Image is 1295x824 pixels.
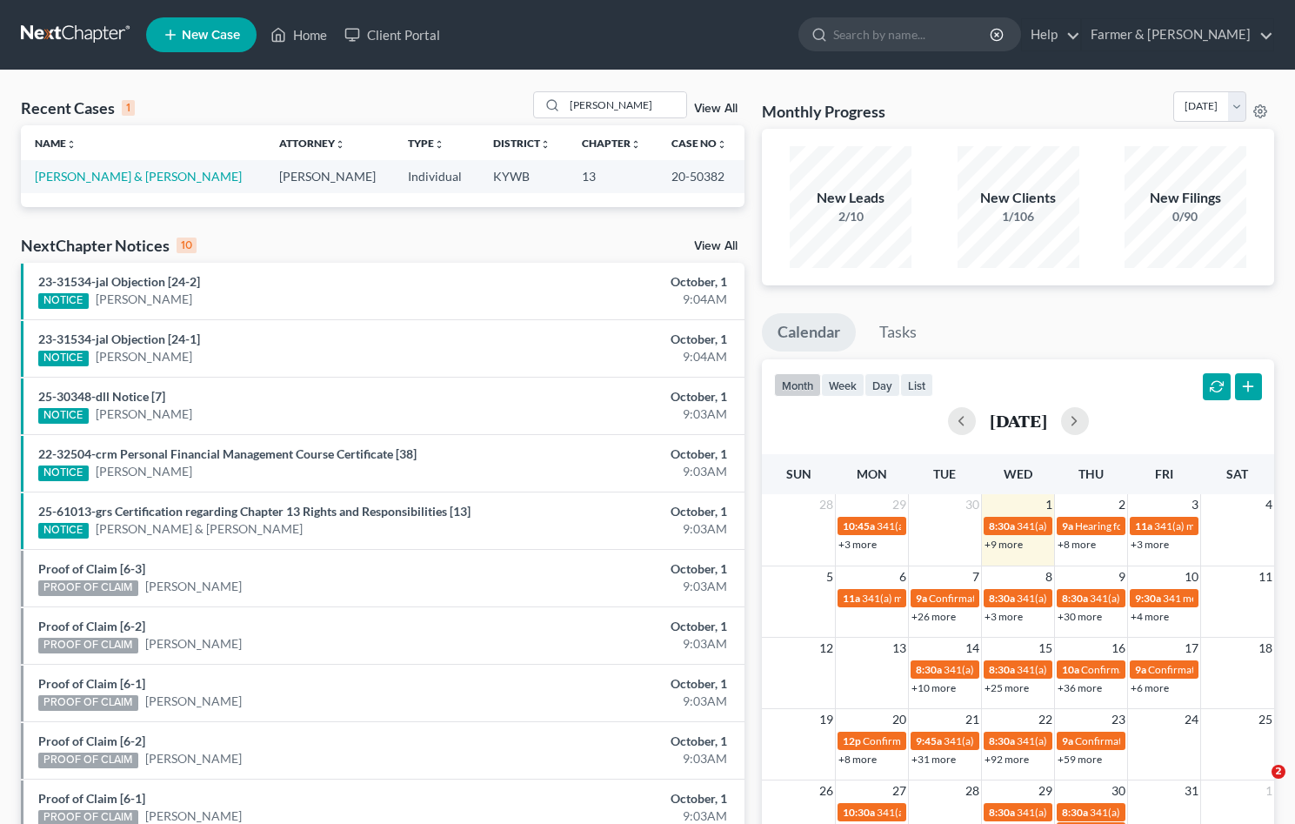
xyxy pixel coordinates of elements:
div: October, 1 [509,675,727,693]
span: Confirmation hearing for [PERSON_NAME] & [PERSON_NAME] [863,734,1152,747]
span: Tue [933,466,956,481]
span: 341(a) meeting for [PERSON_NAME] [1017,663,1185,676]
a: +3 more [838,538,877,551]
td: [PERSON_NAME] [265,160,395,192]
span: 25 [1257,709,1274,730]
span: 8 [1044,566,1054,587]
div: 9:03AM [509,635,727,653]
span: Sat [1226,466,1248,481]
span: 2 [1117,494,1127,515]
i: unfold_more [540,139,551,150]
span: 341(a) meeting for [PERSON_NAME] [1017,592,1185,605]
a: View All [694,240,738,252]
a: 25-30348-dll Notice [7] [38,389,165,404]
a: +3 more [1131,538,1169,551]
span: 9:30a [1135,592,1161,605]
i: unfold_more [66,139,77,150]
span: 15 [1037,638,1054,659]
a: +8 more [1058,538,1096,551]
div: New Filings [1125,188,1246,208]
a: [PERSON_NAME] [145,750,242,767]
a: [PERSON_NAME] [96,463,192,480]
span: 21 [964,709,981,730]
div: PROOF OF CLAIM [38,638,138,653]
div: 9:03AM [509,463,727,480]
a: +59 more [1058,753,1102,766]
div: October, 1 [509,273,727,291]
h2: [DATE] [990,412,1047,430]
div: NextChapter Notices [21,235,197,256]
span: 18 [1257,638,1274,659]
a: Proof of Claim [6-2] [38,619,145,633]
div: October, 1 [509,733,727,750]
div: 9:03AM [509,520,727,538]
div: NOTICE [38,408,89,424]
a: +25 more [985,681,1029,694]
button: list [900,373,933,397]
a: +31 more [911,753,956,766]
span: 341(a) meeting for [PERSON_NAME] [877,806,1045,819]
i: unfold_more [434,139,444,150]
a: Nameunfold_more [35,137,77,150]
div: NOTICE [38,523,89,539]
span: 341(a) meeting for [PERSON_NAME] [944,663,1111,676]
span: 8:30a [989,519,1015,533]
a: Tasks [864,313,932,352]
div: October, 1 [509,331,727,348]
input: Search by name... [564,92,686,117]
div: October, 1 [509,503,727,520]
div: October, 1 [509,618,727,635]
span: 7 [971,566,981,587]
span: 27 [891,780,908,801]
span: 30 [1110,780,1127,801]
a: Proof of Claim [6-1] [38,676,145,691]
span: 341(a) meeting for [PERSON_NAME] [1017,806,1185,819]
a: +3 more [985,610,1023,623]
span: 4 [1264,494,1274,515]
span: 8:30a [916,663,942,676]
button: week [821,373,864,397]
span: 9:45a [916,734,942,747]
span: Confirmation hearing for [PERSON_NAME] & [PERSON_NAME] [929,592,1218,605]
div: 1 [122,100,135,116]
h3: Monthly Progress [762,101,885,122]
span: 6 [898,566,908,587]
a: [PERSON_NAME] & [PERSON_NAME] [35,169,242,184]
a: 23-31534-jal Objection [24-2] [38,274,200,289]
a: +8 more [838,753,877,766]
span: 30 [964,494,981,515]
a: Proof of Claim [6-2] [38,734,145,748]
span: 9a [1135,663,1146,676]
div: 0/90 [1125,208,1246,225]
a: Case Nounfold_more [671,137,727,150]
a: [PERSON_NAME] & [PERSON_NAME] [96,520,303,538]
span: Wed [1004,466,1032,481]
a: [PERSON_NAME] [96,291,192,308]
span: 2 [1272,765,1285,779]
div: PROOF OF CLAIM [38,580,138,596]
span: 9a [1062,734,1073,747]
span: 12p [843,734,861,747]
input: Search by name... [833,18,992,50]
span: 28 [818,494,835,515]
span: 10 [1183,566,1200,587]
a: 25-61013-grs Certification regarding Chapter 13 Rights and Responsibilities [13] [38,504,471,519]
span: 12 [818,638,835,659]
span: 8:30a [1062,806,1088,819]
span: New Case [182,29,240,42]
div: October, 1 [509,388,727,405]
span: 341(a) meeting for [PERSON_NAME] [877,519,1045,533]
td: 20-50382 [658,160,744,192]
span: 9a [916,592,927,605]
span: 13 [891,638,908,659]
div: 9:03AM [509,750,727,767]
span: 20 [891,709,908,730]
span: 8:30a [989,663,1015,676]
span: 341(a) meeting for [PERSON_NAME] [862,592,1030,605]
a: 22-32504-crm Personal Financial Management Course Certificate [38] [38,446,417,461]
td: KYWB [479,160,568,192]
a: +4 more [1131,610,1169,623]
div: 1/106 [958,208,1079,225]
span: 10:45a [843,519,875,533]
span: 341(a) meeting for [PERSON_NAME] [1017,519,1185,533]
